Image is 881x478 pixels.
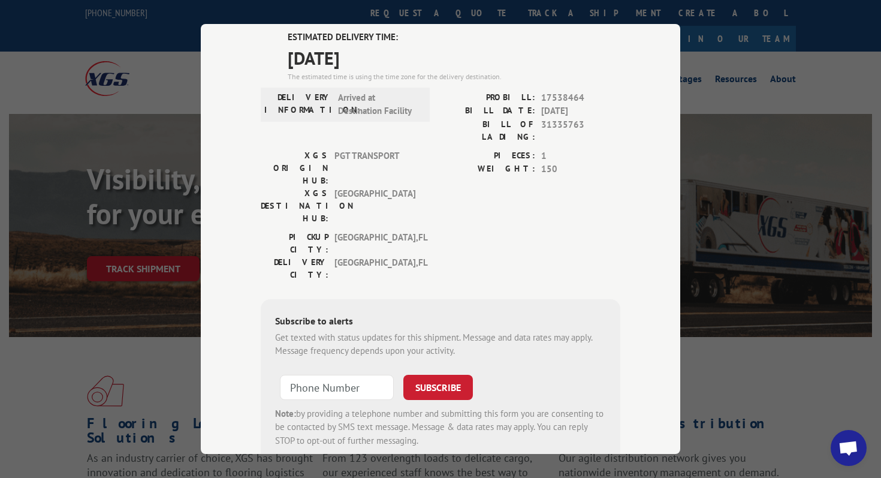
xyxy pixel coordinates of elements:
[334,255,415,281] span: [GEOGRAPHIC_DATA] , FL
[441,149,535,163] label: PIECES:
[275,407,296,419] strong: Note:
[441,118,535,143] label: BILL OF LADING:
[334,187,415,224] span: [GEOGRAPHIC_DATA]
[541,118,620,143] span: 31335763
[275,313,606,330] div: Subscribe to alerts
[441,91,535,104] label: PROBILL:
[441,104,535,118] label: BILL DATE:
[541,149,620,163] span: 1
[334,149,415,187] span: PGT TRANSPORT
[541,104,620,118] span: [DATE]
[288,31,620,44] label: ESTIMATED DELIVERY TIME:
[403,374,473,399] button: SUBSCRIBE
[261,255,328,281] label: DELIVERY CITY:
[264,91,332,118] label: DELIVERY INFORMATION:
[288,44,620,71] span: [DATE]
[831,430,867,466] a: Open chat
[541,163,620,176] span: 150
[261,187,328,224] label: XGS DESTINATION HUB:
[275,330,606,357] div: Get texted with status updates for this shipment. Message and data rates may apply. Message frequ...
[261,230,328,255] label: PICKUP CITY:
[338,91,419,118] span: Arrived at Destination Facility
[288,71,620,82] div: The estimated time is using the time zone for the delivery destination.
[541,91,620,104] span: 17538464
[334,230,415,255] span: [GEOGRAPHIC_DATA] , FL
[275,407,606,447] div: by providing a telephone number and submitting this form you are consenting to be contacted by SM...
[261,149,328,187] label: XGS ORIGIN HUB:
[280,374,394,399] input: Phone Number
[441,163,535,176] label: WEIGHT:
